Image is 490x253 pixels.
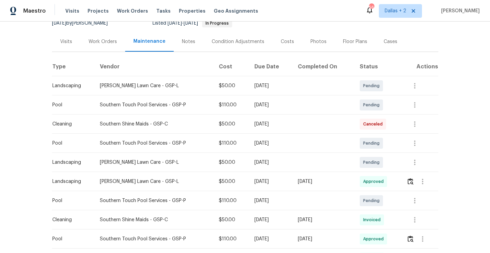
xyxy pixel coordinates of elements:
[438,8,480,14] span: [PERSON_NAME]
[156,9,171,13] span: Tasks
[100,121,208,128] div: Southern Shine Maids - GSP-C
[100,82,208,89] div: [PERSON_NAME] Lawn Care - GSP-L
[212,38,264,45] div: Condition Adjustments
[254,178,287,185] div: [DATE]
[100,216,208,223] div: Southern Shine Maids - GSP-C
[310,38,327,45] div: Photos
[100,197,208,204] div: Southern Touch Pool Services - GSP-P
[219,102,243,108] div: $110.00
[100,178,208,185] div: [PERSON_NAME] Lawn Care - GSP-L
[52,197,89,204] div: Pool
[52,159,89,166] div: Landscaping
[52,21,66,26] span: [DATE]
[52,82,89,89] div: Landscaping
[254,121,287,128] div: [DATE]
[60,38,72,45] div: Visits
[219,121,243,128] div: $50.00
[343,38,367,45] div: Floor Plans
[408,178,413,185] img: Review Icon
[219,82,243,89] div: $50.00
[363,178,386,185] span: Approved
[249,57,293,76] th: Due Date
[292,57,354,76] th: Completed On
[407,173,414,190] button: Review Icon
[100,236,208,242] div: Southern Touch Pool Services - GSP-P
[401,57,438,76] th: Actions
[385,8,406,14] span: Dallas + 2
[219,197,243,204] div: $110.00
[52,216,89,223] div: Cleaning
[298,236,349,242] div: [DATE]
[219,178,243,185] div: $50.00
[254,197,287,204] div: [DATE]
[52,236,89,242] div: Pool
[179,8,206,14] span: Properties
[100,102,208,108] div: Southern Touch Pool Services - GSP-P
[254,140,287,147] div: [DATE]
[182,38,195,45] div: Notes
[23,8,46,14] span: Maestro
[384,38,397,45] div: Cases
[363,82,382,89] span: Pending
[65,8,79,14] span: Visits
[214,8,258,14] span: Geo Assignments
[219,159,243,166] div: $50.00
[254,102,287,108] div: [DATE]
[363,216,383,223] span: Invoiced
[52,102,89,108] div: Pool
[298,178,349,185] div: [DATE]
[363,236,386,242] span: Approved
[363,159,382,166] span: Pending
[88,8,109,14] span: Projects
[52,178,89,185] div: Landscaping
[52,140,89,147] div: Pool
[408,236,413,242] img: Review Icon
[219,216,243,223] div: $50.00
[213,57,249,76] th: Cost
[52,121,89,128] div: Cleaning
[369,4,374,11] div: 56
[363,121,385,128] span: Canceled
[254,236,287,242] div: [DATE]
[363,140,382,147] span: Pending
[89,38,117,45] div: Work Orders
[281,38,294,45] div: Costs
[407,231,414,247] button: Review Icon
[363,102,382,108] span: Pending
[298,216,349,223] div: [DATE]
[94,57,214,76] th: Vendor
[52,19,116,27] div: by [PERSON_NAME]
[133,38,165,45] div: Maintenance
[168,21,198,26] span: -
[254,159,287,166] div: [DATE]
[254,216,287,223] div: [DATE]
[354,57,401,76] th: Status
[100,159,208,166] div: [PERSON_NAME] Lawn Care - GSP-L
[100,140,208,147] div: Southern Touch Pool Services - GSP-P
[203,21,231,25] span: In Progress
[254,82,287,89] div: [DATE]
[363,197,382,204] span: Pending
[219,236,243,242] div: $110.00
[117,8,148,14] span: Work Orders
[153,21,232,26] span: Listed
[168,21,182,26] span: [DATE]
[52,57,94,76] th: Type
[184,21,198,26] span: [DATE]
[219,140,243,147] div: $110.00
